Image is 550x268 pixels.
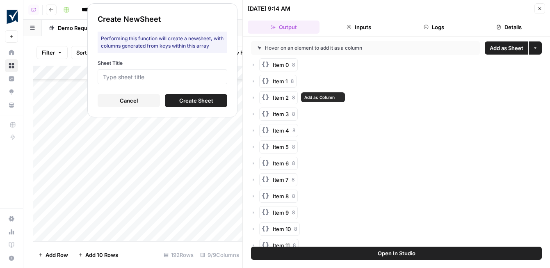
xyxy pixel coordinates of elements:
button: Output [248,21,320,34]
span: Sort [76,48,87,57]
a: Learning Hub [5,238,18,252]
div: Performing this function will create a new sheet , with columns generated from keys within this a... [98,32,227,53]
a: Home [5,46,18,59]
button: Help + Support [5,252,18,265]
span: 8 [294,225,297,233]
span: Cancel [120,96,138,105]
span: Item 3 [273,110,289,118]
a: Insights [5,72,18,85]
span: Item 1 [273,77,288,85]
button: Cancel [98,94,160,107]
label: Sheet Title [98,60,227,67]
button: Logs [398,21,470,34]
a: Usage [5,225,18,238]
span: 8 [292,209,295,216]
span: Item 7 [273,176,288,184]
span: Item 6 [273,159,289,167]
span: 8 [292,94,295,101]
div: 9/9 Columns [197,248,242,261]
span: 8 [292,110,295,118]
button: Details [473,21,545,34]
button: Open In Studio [251,247,542,260]
a: Demo Requests [42,20,114,36]
button: Item 18 [259,75,297,88]
button: Create Sheet [165,94,227,107]
span: 8 [292,143,295,151]
span: Item 10 [273,225,291,233]
span: 8 [292,61,295,69]
span: 8 [292,127,295,134]
button: Item 08 [259,58,298,71]
input: Type sheet title [103,73,222,80]
span: Item 11 [273,241,290,250]
span: Item 4 [273,126,289,135]
button: Item 68 [259,157,298,170]
span: 8 [293,242,296,249]
button: Inputs [323,21,395,34]
span: Add 10 Rows [85,251,118,259]
span: Create Sheet [179,96,213,105]
div: Demo Requests [58,24,98,32]
a: Settings [5,212,18,225]
button: Item 78 [259,173,297,186]
button: Item 98 [259,206,298,219]
button: Item 28 [259,91,298,104]
span: 8 [292,160,295,167]
span: Item 0 [273,61,289,69]
button: Add Row [33,248,73,261]
button: Item 48 [259,124,298,137]
button: Filter [37,46,68,59]
span: Item 2 [273,94,289,102]
button: Sort [71,46,100,59]
a: Opportunities [5,85,18,98]
span: 8 [292,192,295,200]
span: Item 5 [273,143,289,151]
button: Item 118 [259,239,299,252]
div: 192 Rows [160,248,197,261]
span: Item 9 [273,208,289,217]
span: Filter [42,48,55,57]
div: Hover on an element to add it as a column [258,44,418,52]
div: Create New Sheet [98,14,227,25]
button: Item 108 [259,222,300,236]
span: Open In Studio [378,249,415,257]
button: Item 38 [259,108,298,121]
img: Smartsheet Logo [5,9,20,24]
button: Workspace: Smartsheet [5,7,18,27]
span: 8 [292,176,294,183]
span: Add as Sheet [490,44,523,52]
span: Add Row [46,251,68,259]
a: Browse [5,59,18,72]
button: Add as Sheet [485,41,528,55]
div: [DATE] 9:14 AM [248,5,290,13]
a: Your Data [5,98,18,112]
span: 8 [291,78,294,85]
button: Add 10 Rows [73,248,123,261]
span: Item 8 [273,192,289,200]
button: Item 58 [259,140,298,153]
button: Item 88 [259,190,298,203]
